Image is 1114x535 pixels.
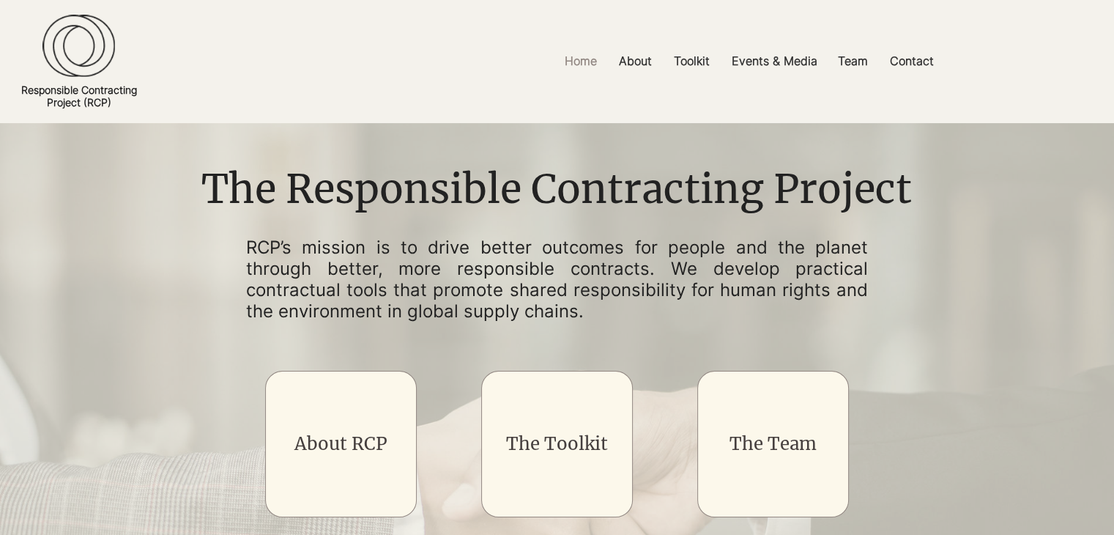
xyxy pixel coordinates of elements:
[608,45,663,78] a: About
[724,45,825,78] p: Events & Media
[385,45,1114,78] nav: Site
[729,432,817,455] a: The Team
[294,432,387,455] a: About RCP
[554,45,608,78] a: Home
[557,45,604,78] p: Home
[506,432,608,455] a: The Toolkit
[191,162,923,218] h1: The Responsible Contracting Project
[831,45,875,78] p: Team
[721,45,827,78] a: Events & Media
[883,45,941,78] p: Contact
[21,84,137,108] a: Responsible ContractingProject (RCP)
[663,45,721,78] a: Toolkit
[827,45,879,78] a: Team
[246,237,869,322] p: RCP’s mission is to drive better outcomes for people and the planet through better, more responsi...
[612,45,659,78] p: About
[879,45,945,78] a: Contact
[666,45,717,78] p: Toolkit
